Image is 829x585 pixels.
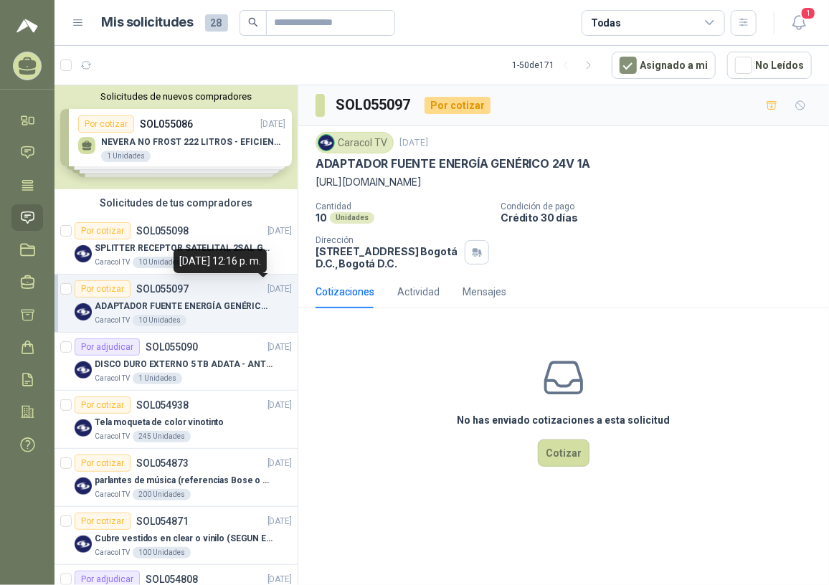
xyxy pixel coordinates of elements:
p: parlantes de música (referencias Bose o Alexa) CON MARCACION 1 LOGO (Mas datos en el adjunto) [95,474,273,487]
div: 10 Unidades [133,315,186,326]
p: Crédito 30 días [501,211,823,224]
p: [DATE] [267,224,292,238]
button: Solicitudes de nuevos compradores [60,91,292,102]
a: Por cotizarSOL055097[DATE] Company LogoADAPTADOR FUENTE ENERGÍA GENÉRICO 24V 1ACaracol TV10 Unidades [55,275,298,333]
div: Por cotizar [75,280,131,298]
div: 1 - 50 de 171 [512,54,600,77]
p: SOL055098 [136,226,189,236]
p: Caracol TV [95,257,130,268]
img: Company Logo [75,477,92,495]
p: ADAPTADOR FUENTE ENERGÍA GENÉRICO 24V 1A [316,156,590,171]
div: Caracol TV [316,132,394,153]
img: Company Logo [75,303,92,320]
div: Mensajes [463,284,506,300]
button: 1 [786,10,812,36]
p: Tela moqueta de color vinotinto [95,416,224,429]
div: 10 Unidades [133,257,186,268]
div: Por cotizar [75,455,131,472]
p: SOL054873 [136,458,189,468]
a: Por cotizarSOL054938[DATE] Company LogoTela moqueta de color vinotintoCaracol TV245 Unidades [55,391,298,449]
div: Por cotizar [75,396,131,414]
p: Condición de pago [501,201,823,211]
h3: SOL055097 [336,94,413,116]
p: SOL055090 [146,342,198,352]
h3: No has enviado cotizaciones a esta solicitud [458,412,671,428]
p: SOL054871 [136,516,189,526]
img: Company Logo [318,135,334,151]
div: Solicitudes de nuevos compradoresPor cotizarSOL055086[DATE] NEVERA NO FROST 222 LITROS - EFICIENC... [55,85,298,189]
p: Caracol TV [95,373,130,384]
button: No Leídos [727,52,812,79]
div: Por cotizar [75,222,131,239]
a: Por cotizarSOL055098[DATE] Company LogoSPLITTER RECEPTOR SATELITAL 2SAL GT-SP21Caracol TV10 Unidades [55,217,298,275]
p: [DATE] [267,341,292,354]
div: Unidades [330,212,374,224]
div: Por cotizar [75,513,131,530]
button: Cotizar [538,439,589,467]
p: Caracol TV [95,315,130,326]
img: Company Logo [75,419,92,437]
div: Actividad [397,284,440,300]
p: ADAPTADOR FUENTE ENERGÍA GENÉRICO 24V 1A [95,300,273,313]
p: 10 [316,211,327,224]
div: Por cotizar [425,97,491,114]
span: 1 [800,6,816,20]
div: Todas [591,15,621,31]
p: Cantidad [316,201,489,211]
p: [DATE] [267,515,292,528]
p: Caracol TV [95,489,130,500]
p: SPLITTER RECEPTOR SATELITAL 2SAL GT-SP21 [95,242,273,255]
a: Por adjudicarSOL055090[DATE] Company LogoDISCO DURO EXTERNO 5 TB ADATA - ANTIGOLPESCaracol TV1 Un... [55,333,298,391]
p: [DATE] [267,457,292,470]
img: Company Logo [75,536,92,553]
p: [DATE] [267,282,292,296]
p: Caracol TV [95,431,130,442]
p: Caracol TV [95,547,130,558]
p: [URL][DOMAIN_NAME] [316,174,812,190]
p: SOL054808 [146,574,198,584]
div: Solicitudes de tus compradores [55,189,298,217]
div: [DATE] 12:16 p. m. [174,249,267,273]
img: Company Logo [75,245,92,262]
img: Company Logo [75,361,92,379]
div: 245 Unidades [133,431,191,442]
a: Por cotizarSOL054871[DATE] Company LogoCubre vestidos en clear o vinilo (SEGUN ESPECIFICACIONES D... [55,507,298,565]
div: Por adjudicar [75,338,140,356]
div: 200 Unidades [133,489,191,500]
p: DISCO DURO EXTERNO 5 TB ADATA - ANTIGOLPES [95,358,273,371]
div: Cotizaciones [316,284,374,300]
div: 1 Unidades [133,373,182,384]
p: [DATE] [267,399,292,412]
button: Asignado a mi [612,52,716,79]
span: search [248,17,258,27]
p: Cubre vestidos en clear o vinilo (SEGUN ESPECIFICACIONES DEL ADJUNTO) [95,532,273,546]
p: Dirección [316,235,459,245]
p: [DATE] [399,136,428,150]
p: [STREET_ADDRESS] Bogotá D.C. , Bogotá D.C. [316,245,459,270]
p: SOL054938 [136,400,189,410]
span: 28 [205,14,228,32]
p: SOL055097 [136,284,189,294]
h1: Mis solicitudes [102,12,194,33]
img: Logo peakr [16,17,38,34]
a: Por cotizarSOL054873[DATE] Company Logoparlantes de música (referencias Bose o Alexa) CON MARCACI... [55,449,298,507]
div: 100 Unidades [133,547,191,558]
